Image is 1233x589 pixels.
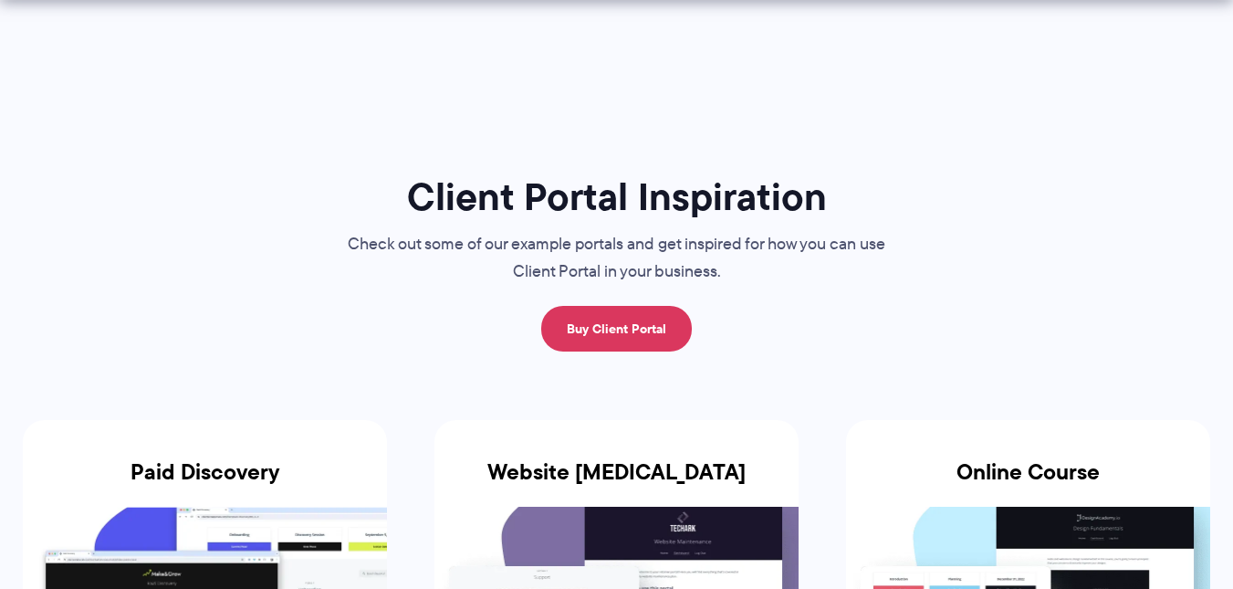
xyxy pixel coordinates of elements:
[541,306,692,352] a: Buy Client Portal
[23,459,387,507] h3: Paid Discovery
[311,231,923,286] p: Check out some of our example portals and get inspired for how you can use Client Portal in your ...
[434,459,799,507] h3: Website [MEDICAL_DATA]
[311,173,923,221] h1: Client Portal Inspiration
[846,459,1210,507] h3: Online Course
